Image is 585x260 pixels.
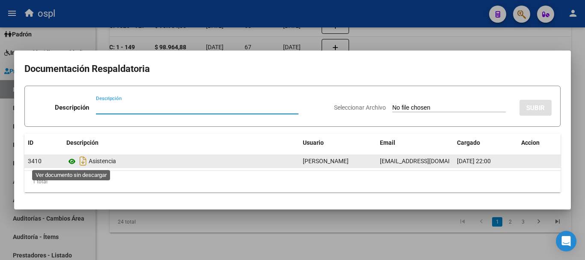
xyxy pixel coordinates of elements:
datatable-header-cell: Email [376,134,454,152]
h2: Documentación Respaldatoria [24,61,561,77]
datatable-header-cell: Cargado [454,134,518,152]
datatable-header-cell: Accion [518,134,561,152]
span: Cargado [457,139,480,146]
span: [DATE] 22:00 [457,158,491,164]
div: 1 total [24,171,561,192]
span: Email [380,139,395,146]
span: Descripción [66,139,98,146]
datatable-header-cell: ID [24,134,63,152]
p: Descripción [55,103,89,113]
span: ID [28,139,33,146]
span: [EMAIL_ADDRESS][DOMAIN_NAME] [380,158,475,164]
span: Seleccionar Archivo [334,104,386,111]
datatable-header-cell: Descripción [63,134,299,152]
div: Asistencia [66,154,296,168]
button: SUBIR [519,100,552,116]
i: Descargar documento [78,154,89,168]
span: Accion [521,139,540,146]
div: Open Intercom Messenger [556,231,576,251]
span: [PERSON_NAME] [303,158,349,164]
datatable-header-cell: Usuario [299,134,376,152]
span: SUBIR [526,104,545,112]
span: 3410 [28,158,42,164]
span: Usuario [303,139,324,146]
